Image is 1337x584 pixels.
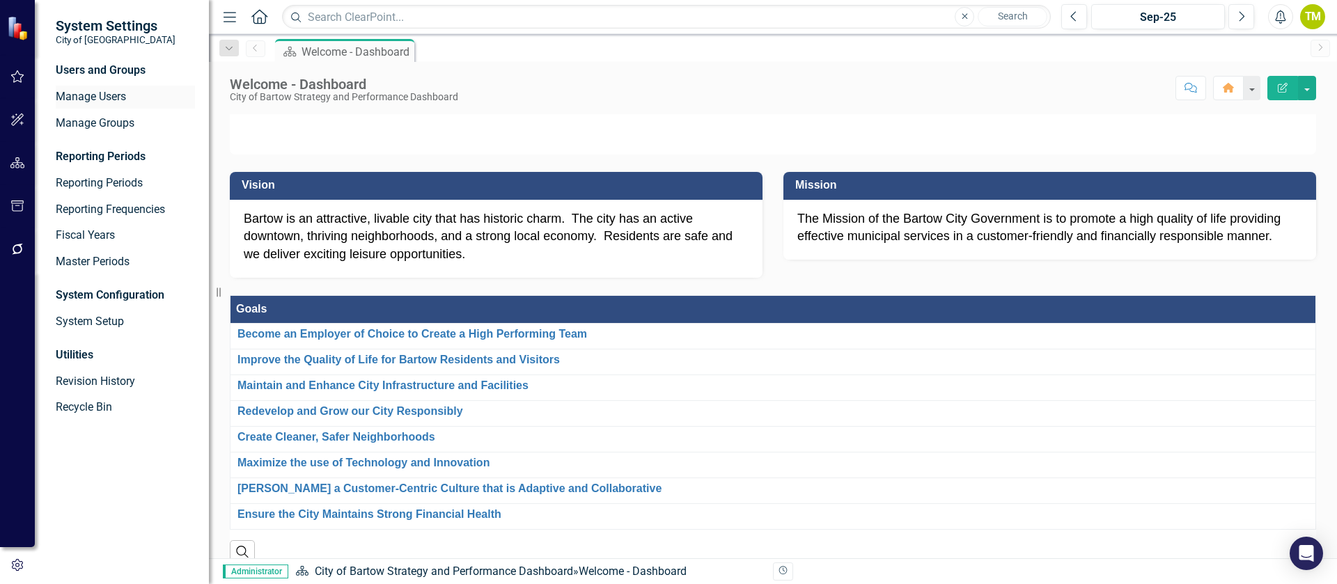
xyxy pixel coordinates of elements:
[978,7,1047,26] button: Search
[295,564,763,580] div: »
[244,210,749,264] p: Bartow is an attractive, livable city that has historic charm. The city has an active downtown, t...
[56,89,195,105] a: Manage Users
[237,482,1308,495] a: [PERSON_NAME] a Customer-Centric Culture that is Adaptive and Collaborative
[56,116,195,132] a: Manage Groups
[56,63,195,79] div: Users and Groups
[230,478,1316,503] td: Double-Click to Edit Right Click for Context Menu
[237,508,1308,521] a: Ensure the City Maintains Strong Financial Health
[315,565,573,578] a: City of Bartow Strategy and Performance Dashboard
[56,202,195,218] a: Reporting Frequencies
[242,179,756,191] h3: Vision
[56,287,195,303] div: System Configuration
[1096,9,1220,26] div: Sep-25
[56,17,175,34] span: System Settings
[230,426,1316,452] td: Double-Click to Edit Right Click for Context Menu
[998,10,1028,22] span: Search
[230,349,1316,374] td: Double-Click to Edit Right Click for Context Menu
[302,43,411,61] div: Welcome - Dashboard
[56,374,195,390] a: Revision History
[237,405,1308,418] a: Redevelop and Grow our City Responsibly
[56,228,195,244] a: Fiscal Years
[797,210,1302,246] p: The Mission of the Bartow City Government is to promote a high quality of life providing effectiv...
[230,77,458,92] div: Welcome - Dashboard
[56,34,175,45] small: City of [GEOGRAPHIC_DATA]
[230,323,1316,349] td: Double-Click to Edit Right Click for Context Menu
[1091,4,1225,29] button: Sep-25
[237,354,1308,366] a: Improve the Quality of Life for Bartow Residents and Visitors
[56,400,195,416] a: Recycle Bin
[795,179,1309,191] h3: Mission
[237,328,1308,340] a: Become an Employer of Choice to Create a High Performing Team
[56,347,195,363] div: Utilities
[223,565,288,578] span: Administrator
[230,452,1316,478] td: Double-Click to Edit Right Click for Context Menu
[230,92,458,102] div: City of Bartow Strategy and Performance Dashboard
[1300,4,1325,29] button: TM
[56,254,195,270] a: Master Periods
[579,565,687,578] div: Welcome - Dashboard
[230,374,1316,400] td: Double-Click to Edit Right Click for Context Menu
[230,400,1316,426] td: Double-Click to Edit Right Click for Context Menu
[237,457,1308,469] a: Maximize the use of Technology and Innovation
[230,503,1316,529] td: Double-Click to Edit Right Click for Context Menu
[56,314,195,330] a: System Setup
[282,5,1051,29] input: Search ClearPoint...
[56,175,195,191] a: Reporting Periods
[237,431,1308,443] a: Create Cleaner, Safer Neighborhoods
[237,379,1308,392] a: Maintain and Enhance City Infrastructure and Facilities
[7,16,31,40] img: ClearPoint Strategy
[1290,537,1323,570] div: Open Intercom Messenger
[56,149,195,165] div: Reporting Periods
